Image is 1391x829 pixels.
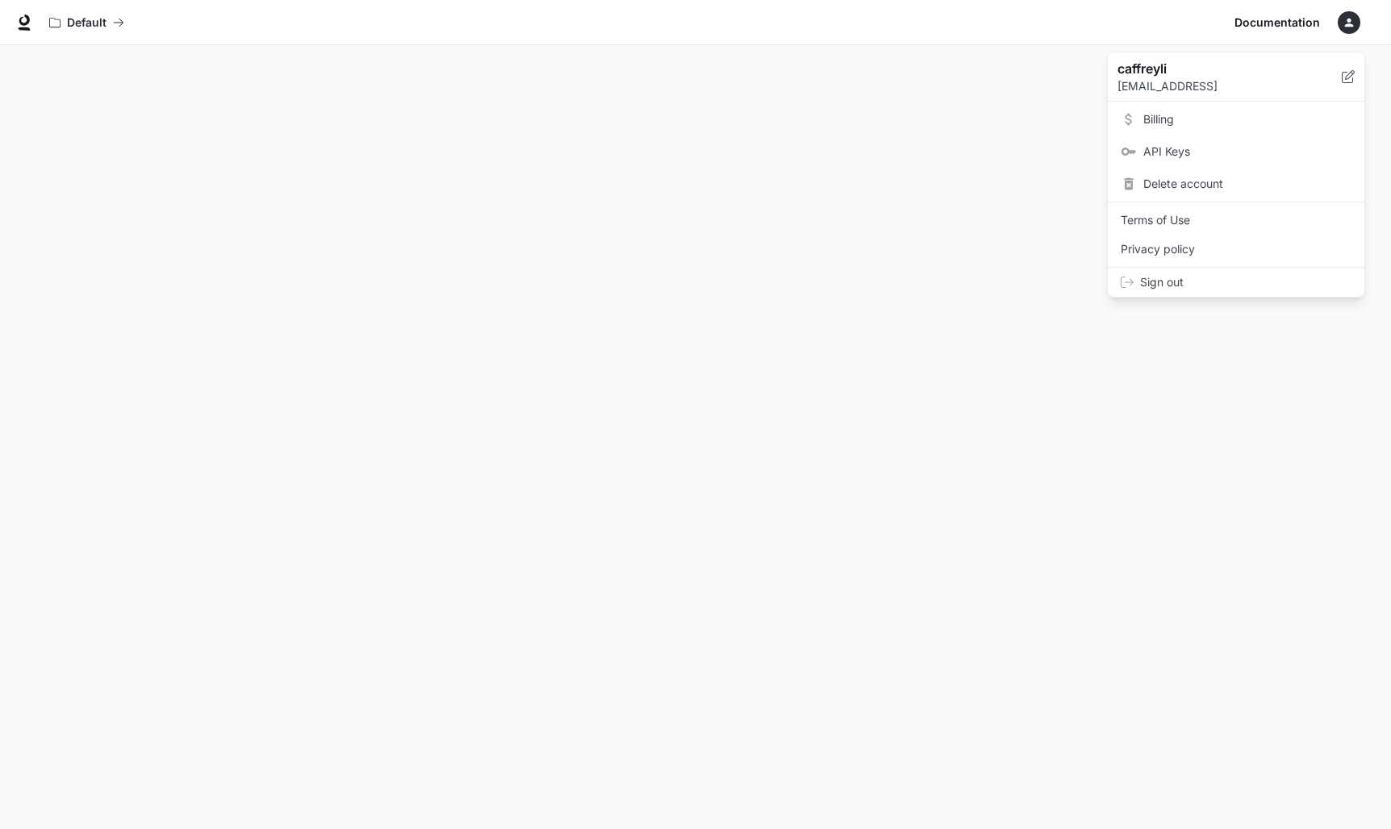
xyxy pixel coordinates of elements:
a: Terms of Use [1111,206,1361,235]
a: Privacy policy [1111,235,1361,264]
span: Privacy policy [1121,241,1351,257]
span: Delete account [1143,176,1351,192]
div: caffreyli[EMAIL_ADDRESS] [1108,52,1364,102]
span: API Keys [1143,144,1351,160]
div: Delete account [1111,169,1361,198]
a: API Keys [1111,137,1361,166]
p: [EMAIL_ADDRESS] [1117,78,1342,94]
a: Billing [1111,105,1361,134]
span: Terms of Use [1121,212,1351,228]
p: caffreyli [1117,59,1316,78]
span: Sign out [1140,274,1351,290]
span: Billing [1143,111,1351,127]
div: Sign out [1108,268,1364,297]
